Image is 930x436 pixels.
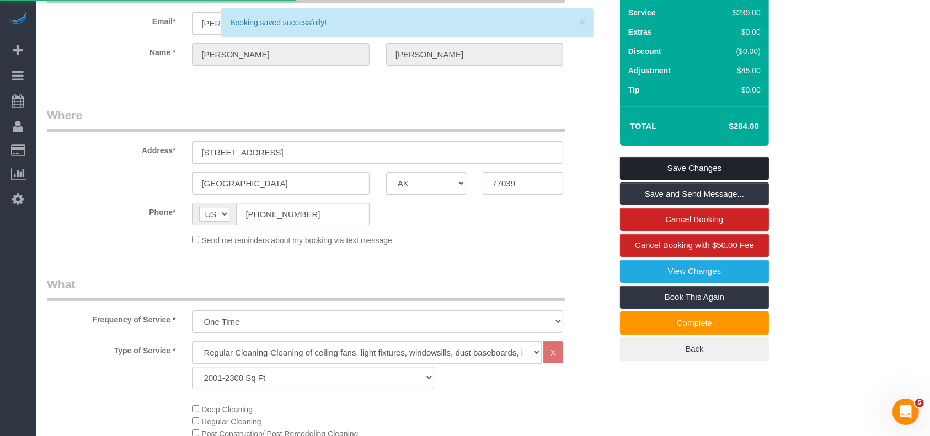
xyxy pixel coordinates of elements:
img: Automaid Logo [7,11,29,26]
label: Name * [39,43,184,58]
span: 5 [915,399,924,407]
input: First Name* [192,43,369,66]
a: Save Changes [620,157,769,180]
span: Regular Cleaning [201,417,261,426]
label: Tip [628,84,640,95]
span: Cancel Booking with $50.00 Fee [635,240,754,250]
input: Phone* [236,203,369,225]
span: Deep Cleaning [201,405,253,414]
span: Send me reminders about my booking via text message [201,236,392,245]
legend: What [47,276,565,301]
a: Back [620,337,769,360]
input: City* [192,172,369,195]
a: View Changes [620,260,769,283]
label: Frequency of Service * [39,310,184,325]
div: $0.00 [709,26,761,37]
div: ($0.00) [709,46,761,57]
a: Cancel Booking with $50.00 Fee [620,234,769,257]
a: Book This Again [620,286,769,309]
label: Email* [39,12,184,27]
iframe: Intercom live chat [892,399,919,425]
label: Adjustment [628,65,671,76]
input: Zip Code* [483,172,563,195]
button: × [579,16,585,28]
a: Complete [620,311,769,335]
input: Last Name* [386,43,563,66]
div: $0.00 [709,84,761,95]
label: Type of Service * [39,341,184,356]
strong: Total [630,121,657,131]
label: Address* [39,141,184,156]
h4: $284.00 [696,122,759,131]
label: Extras [628,26,652,37]
label: Discount [628,46,661,57]
div: Booking saved successfully! [230,17,584,28]
a: Cancel Booking [620,208,769,231]
legend: Where [47,107,565,132]
a: Save and Send Message... [620,182,769,206]
div: $45.00 [709,65,761,76]
input: Email* [192,12,369,35]
label: Service [628,7,656,18]
label: Phone* [39,203,184,218]
div: $239.00 [709,7,761,18]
